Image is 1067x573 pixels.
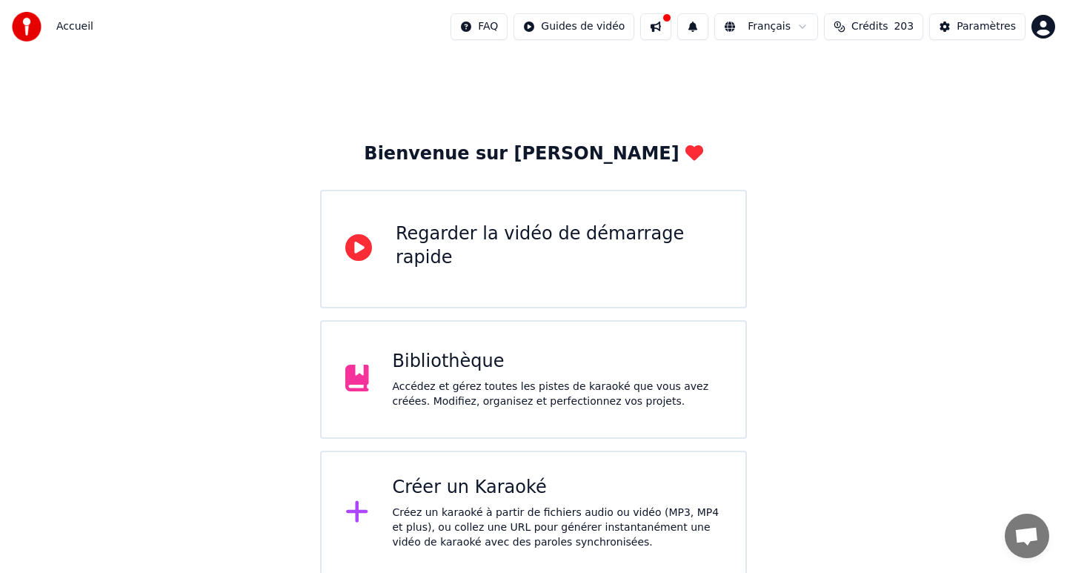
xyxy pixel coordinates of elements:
button: Guides de vidéo [513,13,634,40]
div: Paramètres [957,19,1016,34]
nav: breadcrumb [56,19,93,34]
div: Bibliothèque [393,350,722,374]
span: Accueil [56,19,93,34]
div: Créez un karaoké à partir de fichiers audio ou vidéo (MP3, MP4 et plus), ou collez une URL pour g... [393,506,722,550]
span: 203 [894,19,914,34]
div: Bienvenue sur [PERSON_NAME] [364,142,702,166]
div: Regarder la vidéo de démarrage rapide [396,222,722,270]
button: Crédits203 [824,13,923,40]
img: youka [12,12,41,42]
button: Paramètres [929,13,1026,40]
div: Ouvrir le chat [1005,514,1049,558]
button: FAQ [451,13,508,40]
div: Créer un Karaoké [393,476,722,500]
span: Crédits [851,19,888,34]
div: Accédez et gérez toutes les pistes de karaoké que vous avez créées. Modifiez, organisez et perfec... [393,380,722,409]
